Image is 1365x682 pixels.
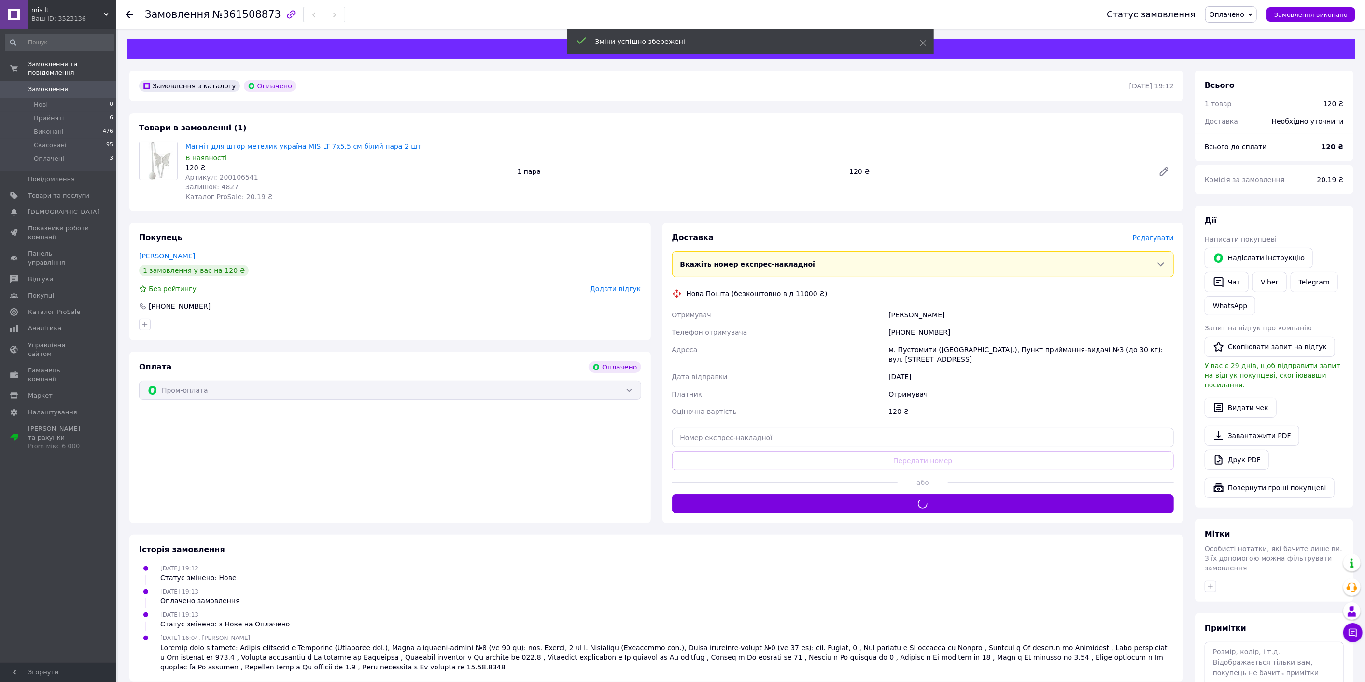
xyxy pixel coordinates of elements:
span: Покупці [28,291,54,300]
div: 120 ₴ [185,163,510,172]
div: Prom мікс 6 000 [28,442,89,451]
span: Товари та послуги [28,191,89,200]
span: Замовлення [145,9,210,20]
span: [DEMOGRAPHIC_DATA] [28,208,99,216]
span: Замовлення та повідомлення [28,60,116,77]
span: 3 [110,155,113,163]
span: 476 [103,128,113,136]
span: [DATE] 16:04, [PERSON_NAME] [160,635,250,641]
span: Адреса [672,346,698,354]
a: Магніт для штор метелик україна MIS LT 7х5.5 см білий пара 2 шт [185,142,421,150]
div: Ваш ID: 3523136 [31,14,116,23]
div: Повернутися назад [126,10,133,19]
span: Скасовані [34,141,67,150]
button: Повернути гроші покупцеві [1205,478,1335,498]
span: Мітки [1205,529,1230,539]
a: Друк PDF [1205,450,1269,470]
span: Додати відгук [590,285,641,293]
span: Примітки [1205,624,1246,633]
span: Залишок: 4827 [185,183,239,191]
span: Нові [34,100,48,109]
div: 120 ₴ [887,403,1176,420]
div: Оплачено [589,361,641,373]
div: Оплачено [244,80,296,92]
button: Чат [1205,272,1249,292]
span: Відгуки [28,275,53,284]
img: Магніт для штор метелик україна MIS LT 7х5.5 см білий пара 2 шт [140,142,177,180]
span: Покупець [139,233,183,242]
span: Отримувач [672,311,711,319]
div: Необхідно уточнити [1266,111,1350,132]
span: Аналітика [28,324,61,333]
button: Замовлення виконано [1266,7,1355,22]
a: Завантажити PDF [1205,426,1299,446]
div: Зміни успішно збережені [595,37,896,46]
span: Каталог ProSale [28,308,80,316]
span: Особисті нотатки, які бачите лише ви. З їх допомогою можна фільтрувати замовлення [1205,545,1342,572]
a: WhatsApp [1205,296,1255,315]
span: Оплата [139,362,171,371]
div: Loremip dolo sitametc: Adipis elitsedd e Temporinc (Utlaboree dol.), Magna aliquaeni-admini №8 (v... [160,643,1174,672]
span: Телефон отримувача [672,328,747,336]
input: Номер експрес-накладної [672,428,1174,447]
span: Управління сайтом [28,341,89,358]
span: Гаманець компанії [28,366,89,384]
span: Всього [1205,81,1235,90]
span: 6 [110,114,113,123]
span: Замовлення [28,85,68,94]
span: Панель управління [28,249,89,267]
button: Видати чек [1205,398,1277,418]
span: або [898,478,948,487]
span: Написати покупцеві [1205,235,1277,243]
div: Нова Пошта (безкоштовно від 11000 ₴) [684,289,830,298]
div: Статус змінено: Нове [160,573,237,583]
div: 120 ₴ [845,165,1151,178]
span: [PERSON_NAME] та рахунки [28,425,89,451]
a: [PERSON_NAME] [139,252,195,260]
span: 95 [106,141,113,150]
div: 120 ₴ [1323,99,1344,109]
span: Оплачені [34,155,64,163]
span: Платник [672,390,703,398]
span: Дата відправки [672,373,728,381]
span: Каталог ProSale: 20.19 ₴ [185,193,273,200]
div: Статус змінено: з Нове на Оплачено [160,619,290,629]
span: Доставка [672,233,714,242]
span: 0 [110,100,113,109]
span: Показники роботи компанії [28,224,89,242]
span: Редагувати [1133,234,1174,242]
span: У вас є 29 днів, щоб відправити запит на відгук покупцеві, скопіювавши посилання. [1205,362,1340,389]
span: Замовлення виконано [1274,11,1348,18]
div: [PHONE_NUMBER] [148,301,211,311]
span: В наявності [185,154,227,162]
div: Отримувач [887,385,1176,403]
input: Пошук [5,34,114,51]
span: 1 товар [1205,100,1232,108]
a: Telegram [1291,272,1338,292]
span: Оплачено [1210,11,1244,18]
button: Чат з покупцем [1343,623,1363,642]
span: Без рейтингу [149,285,197,293]
span: mis lt [31,6,104,14]
div: [PHONE_NUMBER] [887,324,1176,341]
div: м. Пустомити ([GEOGRAPHIC_DATA].), Пункт приймання-видачі №3 (до 30 кг): вул. [STREET_ADDRESS] [887,341,1176,368]
div: 1 замовлення у вас на 120 ₴ [139,265,249,276]
div: [PERSON_NAME] [887,306,1176,324]
span: Дії [1205,216,1217,225]
button: Надіслати інструкцію [1205,248,1313,268]
span: Артикул: 200106541 [185,173,258,181]
button: Скопіювати запит на відгук [1205,337,1335,357]
span: [DATE] 19:12 [160,565,198,572]
span: Маркет [28,391,53,400]
span: Виконані [34,128,64,136]
span: Історія замовлення [139,545,225,554]
div: 1 пара [514,165,846,178]
span: 20.19 ₴ [1317,176,1344,184]
div: Замовлення з каталогу [139,80,240,92]
span: Вкажіть номер експрес-накладної [680,260,816,268]
span: Товари в замовленні (1) [139,123,247,132]
div: [DATE] [887,368,1176,385]
span: Прийняті [34,114,64,123]
span: Налаштування [28,408,77,417]
span: [DATE] 19:13 [160,611,198,618]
